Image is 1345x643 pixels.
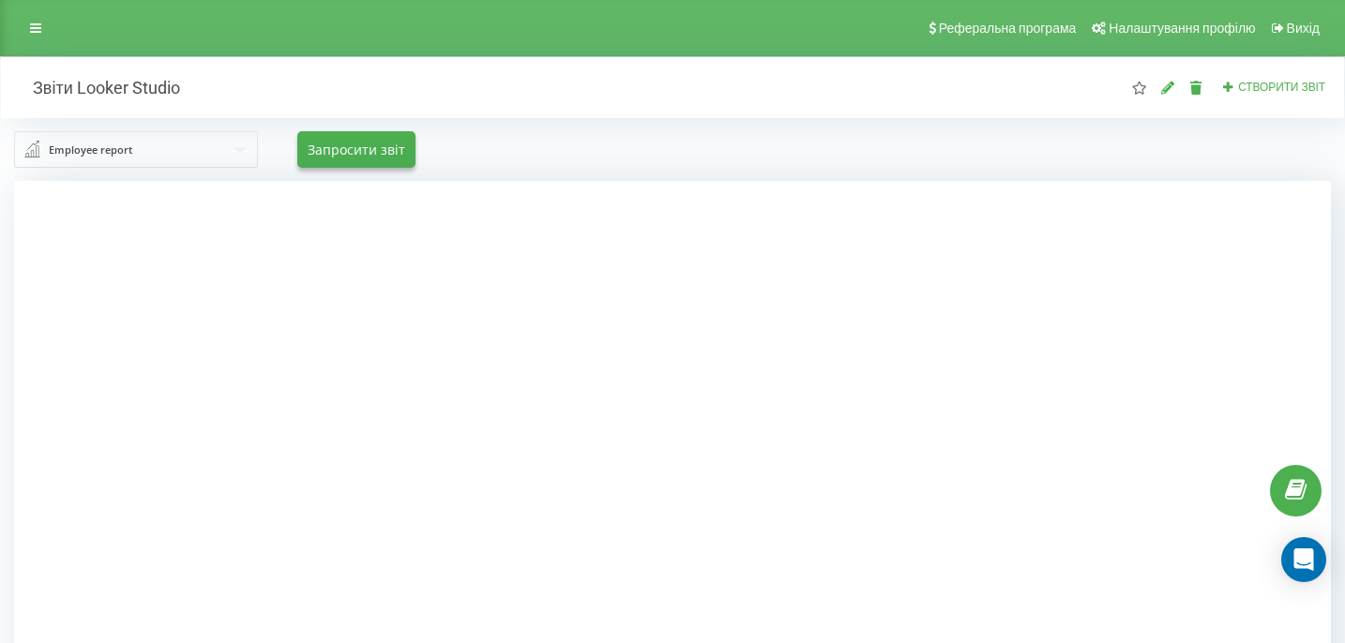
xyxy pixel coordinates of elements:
button: Створити звіт [1217,80,1331,96]
span: Налаштування профілю [1109,21,1255,36]
span: Створити звіт [1238,81,1325,94]
span: Вихід [1287,21,1320,36]
h2: Звіти Looker Studio [14,77,180,98]
button: Запросити звіт [297,131,416,168]
span: Реферальна програма [939,21,1077,36]
i: Редагувати звіт [1160,81,1176,94]
i: Створити звіт [1222,81,1235,92]
div: Open Intercom Messenger [1281,537,1326,582]
i: Цей звіт буде завантажений першим при відкритті "Звіти Looker Studio". Ви можете призначити будь-... [1131,81,1147,94]
i: Видалити звіт [1188,81,1204,94]
div: Employee report [49,140,132,160]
